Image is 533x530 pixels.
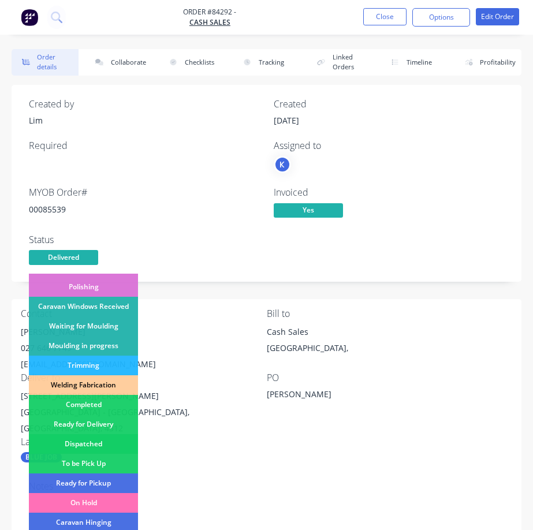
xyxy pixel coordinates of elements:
div: Deliver to [21,372,267,383]
div: BLUE JOB [21,452,62,462]
div: 00085539 [29,203,260,215]
div: Trimming [29,356,138,375]
div: Dispatched [29,434,138,454]
span: Order #84292 - [183,7,236,17]
div: [EMAIL_ADDRESS][DOMAIN_NAME] [21,356,267,372]
button: K [274,156,291,173]
div: Bill to [267,308,513,319]
div: Cash Sales[GEOGRAPHIC_DATA], [267,324,513,361]
a: Cash Sales [183,17,236,28]
div: Created by [29,99,260,110]
div: [PERSON_NAME] [267,388,411,404]
div: Status [29,234,260,245]
div: [GEOGRAPHIC_DATA], [267,340,513,356]
div: Polishing [29,277,138,297]
div: Created [274,99,505,110]
div: Moulding in progress [29,336,138,356]
div: Ready for Delivery [29,415,138,434]
button: Linked Orders [307,49,374,76]
span: Delivered [29,250,98,264]
div: [STREET_ADDRESS][PERSON_NAME][GEOGRAPHIC_DATA] - [GEOGRAPHIC_DATA], [GEOGRAPHIC_DATA], 4312 [21,388,267,436]
button: Options [412,8,470,27]
div: Lim [29,114,260,126]
div: Ready for Pickup [29,473,138,493]
div: Completed [29,395,138,415]
button: Collaborate [85,49,152,76]
div: MYOB Order # [29,187,260,198]
div: On Hold [29,493,138,513]
button: Edit Order [476,8,519,25]
button: Profitability [454,49,521,76]
div: Notes [29,481,504,492]
div: Invoiced [274,187,505,198]
button: Tracking [233,49,300,76]
button: Checklists [159,49,226,76]
div: Caravan Windows Received [29,297,138,316]
div: Contact [21,308,267,319]
div: Cash Sales [267,324,513,340]
img: Factory [21,9,38,26]
div: To be Pick Up [29,454,138,473]
div: Waiting for Moulding [29,316,138,336]
span: Yes [274,203,343,218]
div: Assigned to [274,140,505,151]
button: Timeline [381,49,448,76]
div: Required [29,140,260,151]
div: [GEOGRAPHIC_DATA] - [GEOGRAPHIC_DATA], [GEOGRAPHIC_DATA], 4312 [21,404,267,436]
div: PO [267,372,513,383]
div: Welding Fabrication [29,375,138,395]
div: Labels [21,436,267,447]
div: [PERSON_NAME] [21,324,267,340]
span: [DATE] [274,115,299,126]
button: Order details [12,49,79,76]
button: Delivered [29,250,98,267]
div: [PERSON_NAME]027 646 7749[EMAIL_ADDRESS][DOMAIN_NAME] [21,324,267,372]
div: [STREET_ADDRESS][PERSON_NAME] [21,388,267,404]
button: Close [363,8,407,25]
div: 027 646 7749 [21,340,267,356]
